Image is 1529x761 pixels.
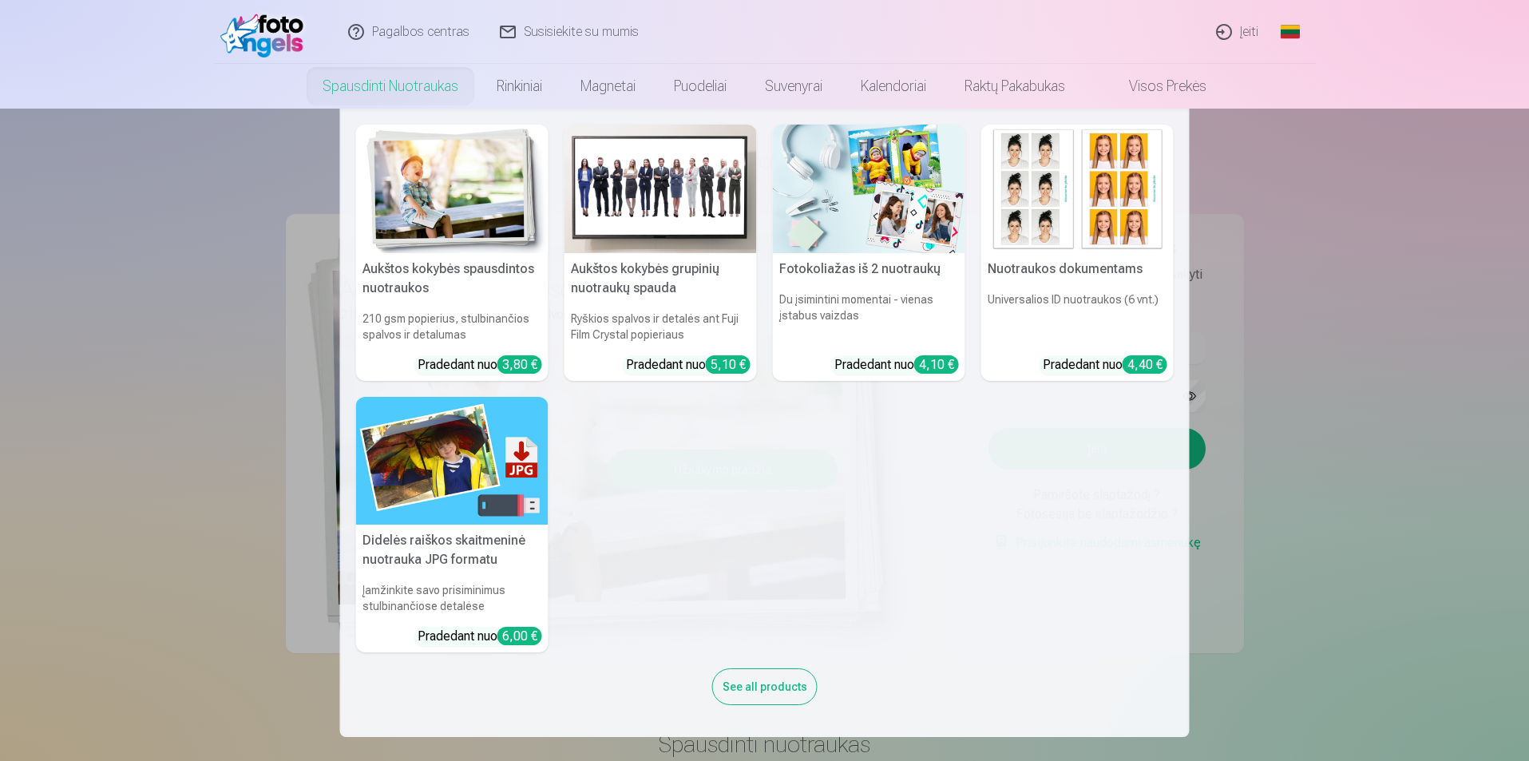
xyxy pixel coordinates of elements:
[561,64,655,109] a: Magnetai
[712,668,818,705] div: See all products
[626,355,751,375] div: Pradedant nuo
[834,355,959,375] div: Pradedant nuo
[564,125,757,253] img: Aukštos kokybės grupinių nuotraukų spauda
[773,253,965,285] h5: Fotokoliažas iš 2 nuotraukų
[564,253,757,304] h5: Aukštos kokybės grupinių nuotraukų spauda
[1084,64,1226,109] a: Visos prekės
[564,304,757,349] h6: Ryškios spalvos ir detalės ant Fuji Film Crystal popieriaus
[746,64,842,109] a: Suvenyrai
[981,285,1174,349] h6: Universalios ID nuotraukos (6 vnt.)
[418,627,542,646] div: Pradedant nuo
[356,397,549,525] img: Didelės raiškos skaitmeninė nuotrauka JPG formatu
[356,304,549,349] h6: 210 gsm popierius, stulbinančios spalvos ir detalumas
[842,64,945,109] a: Kalendoriai
[477,64,561,109] a: Rinkiniai
[1123,355,1167,374] div: 4,40 €
[981,253,1174,285] h5: Nuotraukos dokumentams
[497,355,542,374] div: 3,80 €
[418,355,542,375] div: Pradedant nuo
[773,285,965,349] h6: Du įsimintini momentai - vienas įstabus vaizdas
[914,355,959,374] div: 4,10 €
[356,253,549,304] h5: Aukštos kokybės spausdintos nuotraukos
[945,64,1084,109] a: Raktų pakabukas
[981,125,1174,381] a: Nuotraukos dokumentamsNuotraukos dokumentamsUniversalios ID nuotraukos (6 vnt.)Pradedant nuo4,40 €
[356,525,549,576] h5: Didelės raiškos skaitmeninė nuotrauka JPG formatu
[655,64,746,109] a: Puodeliai
[773,125,965,381] a: Fotokoliažas iš 2 nuotraukųFotokoliažas iš 2 nuotraukųDu įsimintini momentai - vienas įstabus vai...
[706,355,751,374] div: 5,10 €
[981,125,1174,253] img: Nuotraukos dokumentams
[773,125,965,253] img: Fotokoliažas iš 2 nuotraukų
[220,6,312,57] img: /fa2
[356,125,549,381] a: Aukštos kokybės spausdintos nuotraukos Aukštos kokybės spausdintos nuotraukos210 gsm popierius, s...
[356,576,549,620] h6: Įamžinkite savo prisiminimus stulbinančiose detalėse
[356,125,549,253] img: Aukštos kokybės spausdintos nuotraukos
[303,64,477,109] a: Spausdinti nuotraukas
[356,397,549,653] a: Didelės raiškos skaitmeninė nuotrauka JPG formatuDidelės raiškos skaitmeninė nuotrauka JPG format...
[712,677,818,694] a: See all products
[564,125,757,381] a: Aukštos kokybės grupinių nuotraukų spaudaAukštos kokybės grupinių nuotraukų spaudaRyškios spalvos...
[497,627,542,645] div: 6,00 €
[1043,355,1167,375] div: Pradedant nuo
